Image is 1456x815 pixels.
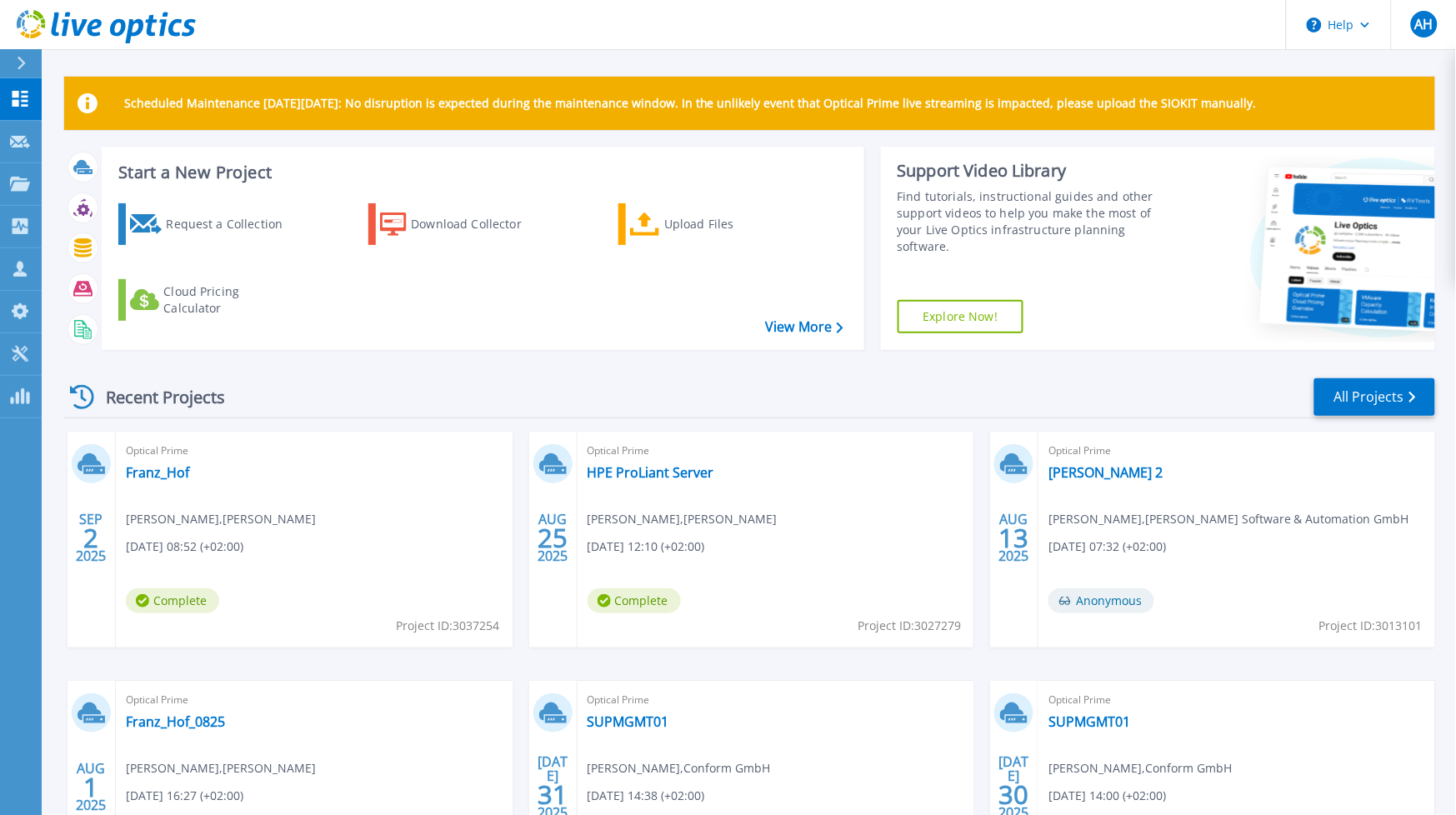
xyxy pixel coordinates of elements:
[588,759,771,777] span: [PERSON_NAME] , Conform GmbH
[126,787,243,805] span: [DATE] 16:27 (+02:00)
[1048,537,1166,556] span: [DATE] 07:32 (+02:00)
[1048,691,1425,709] span: Optical Prime
[664,207,798,241] div: Upload Files
[126,537,243,556] span: [DATE] 08:52 (+02:00)
[537,507,568,568] div: AUG 2025
[118,203,304,245] a: Request a Collection
[126,442,503,460] span: Optical Prime
[898,300,1024,333] a: Explore Now!
[1319,617,1423,635] span: Project ID: 3013101
[588,510,778,528] span: [PERSON_NAME] , [PERSON_NAME]
[998,507,1030,568] div: AUG 2025
[163,283,297,317] div: Cloud Pricing Calculator
[397,617,500,635] span: Project ID: 3037254
[126,588,219,613] span: Complete
[538,787,568,802] span: 31
[83,531,98,545] span: 2
[1048,588,1154,613] span: Anonymous
[126,713,225,730] a: Franz_Hof_0825
[368,203,554,245] a: Download Collector
[124,97,1257,110] p: Scheduled Maintenance [DATE][DATE]: No disruption is expected during the maintenance window. In t...
[1048,442,1425,460] span: Optical Prime
[1048,464,1163,481] a: [PERSON_NAME] 2
[166,207,299,241] div: Request a Collection
[118,279,304,321] a: Cloud Pricing Calculator
[898,160,1178,182] div: Support Video Library
[618,203,804,245] a: Upload Files
[75,507,107,568] div: SEP 2025
[999,531,1029,545] span: 13
[588,713,669,730] a: SUPMGMT01
[1414,17,1433,31] span: AH
[1048,787,1166,805] span: [DATE] 14:00 (+02:00)
[538,531,568,545] span: 25
[64,377,248,417] div: Recent Projects
[588,588,681,613] span: Complete
[411,207,544,241] div: Download Collector
[898,188,1178,255] div: Find tutorials, instructional guides and other support videos to help you make the most of your L...
[1048,759,1232,777] span: [PERSON_NAME] , Conform GmbH
[126,464,189,481] a: Franz_Hof
[126,759,316,777] span: [PERSON_NAME] , [PERSON_NAME]
[588,691,964,709] span: Optical Prime
[588,787,705,805] span: [DATE] 14:38 (+02:00)
[83,780,98,794] span: 1
[765,319,843,335] a: View More
[118,163,843,182] h3: Start a New Project
[588,442,964,460] span: Optical Prime
[999,787,1029,802] span: 30
[588,537,705,556] span: [DATE] 12:10 (+02:00)
[126,691,503,709] span: Optical Prime
[588,464,714,481] a: HPE ProLiant Server
[1048,510,1409,528] span: [PERSON_NAME] , [PERSON_NAME] Software & Automation GmbH
[1048,713,1130,730] a: SUPMGMT01
[126,510,316,528] span: [PERSON_NAME] , [PERSON_NAME]
[1314,378,1435,416] a: All Projects
[858,617,961,635] span: Project ID: 3027279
